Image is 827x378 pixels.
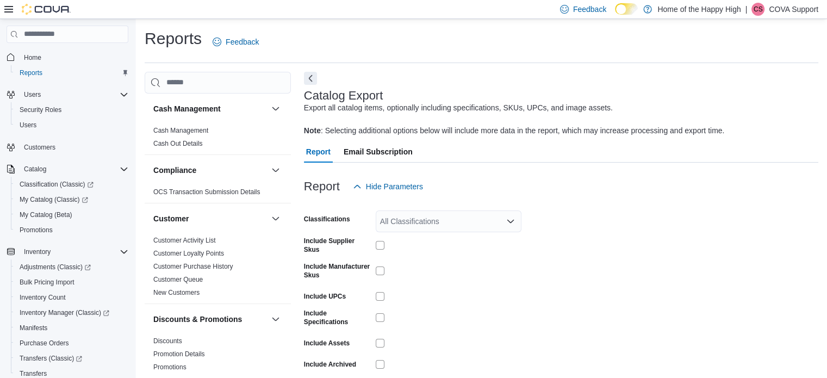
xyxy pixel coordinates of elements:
[754,3,763,16] span: CS
[145,185,291,203] div: Compliance
[153,139,203,148] span: Cash Out Details
[24,247,51,256] span: Inventory
[344,141,413,163] span: Email Subscription
[20,88,45,101] button: Users
[15,352,86,365] a: Transfers (Classic)
[657,3,741,16] p: Home of the Happy High
[304,180,340,193] h3: Report
[11,102,133,117] button: Security Roles
[20,278,74,287] span: Bulk Pricing Import
[153,262,233,271] span: Customer Purchase History
[15,337,128,350] span: Purchase Orders
[20,69,42,77] span: Reports
[20,51,128,64] span: Home
[153,103,221,114] h3: Cash Management
[20,180,94,189] span: Classification (Classic)
[2,139,133,155] button: Customers
[349,176,427,197] button: Hide Parameters
[11,117,133,133] button: Users
[153,126,208,135] span: Cash Management
[506,217,515,226] button: Open list of options
[15,178,128,191] span: Classification (Classic)
[24,53,41,62] span: Home
[15,261,128,274] span: Adjustments (Classic)
[20,163,128,176] span: Catalog
[145,334,291,378] div: Discounts & Promotions
[15,261,95,274] a: Adjustments (Classic)
[20,140,128,154] span: Customers
[20,88,128,101] span: Users
[2,244,133,259] button: Inventory
[15,193,92,206] a: My Catalog (Classic)
[751,3,764,16] div: COVA Support
[20,106,61,114] span: Security Roles
[11,275,133,290] button: Bulk Pricing Import
[304,237,371,254] label: Include Supplier Skus
[153,350,205,358] a: Promotion Details
[20,324,47,332] span: Manifests
[304,72,317,85] button: Next
[24,165,46,173] span: Catalog
[2,162,133,177] button: Catalog
[269,102,282,115] button: Cash Management
[269,164,282,177] button: Compliance
[153,140,203,147] a: Cash Out Details
[145,234,291,303] div: Customer
[306,141,331,163] span: Report
[2,87,133,102] button: Users
[366,181,423,192] span: Hide Parameters
[15,66,128,79] span: Reports
[15,103,66,116] a: Security Roles
[15,291,70,304] a: Inventory Count
[153,213,189,224] h3: Customer
[11,290,133,305] button: Inventory Count
[24,143,55,152] span: Customers
[11,207,133,222] button: My Catalog (Beta)
[15,276,128,289] span: Bulk Pricing Import
[226,36,259,47] span: Feedback
[15,276,79,289] a: Bulk Pricing Import
[15,306,114,319] a: Inventory Manager (Classic)
[153,363,186,371] a: Promotions
[153,165,267,176] button: Compliance
[11,351,133,366] a: Transfers (Classic)
[153,188,260,196] span: OCS Transaction Submission Details
[769,3,818,16] p: COVA Support
[15,178,98,191] a: Classification (Classic)
[20,293,66,302] span: Inventory Count
[20,226,53,234] span: Promotions
[269,313,282,326] button: Discounts & Promotions
[20,210,72,219] span: My Catalog (Beta)
[153,237,216,244] a: Customer Activity List
[15,352,128,365] span: Transfers (Classic)
[20,163,51,176] button: Catalog
[304,102,725,137] div: Export all catalog items, optionally including specifications, SKUs, UPCs, and image assets. : Se...
[15,321,128,334] span: Manifests
[15,224,128,237] span: Promotions
[304,262,371,280] label: Include Manufacturer Skus
[153,289,200,296] a: New Customers
[11,192,133,207] a: My Catalog (Classic)
[20,245,128,258] span: Inventory
[15,119,128,132] span: Users
[15,337,73,350] a: Purchase Orders
[153,103,267,114] button: Cash Management
[20,51,46,64] a: Home
[145,124,291,154] div: Cash Management
[15,66,47,79] a: Reports
[24,90,41,99] span: Users
[11,305,133,320] a: Inventory Manager (Classic)
[11,177,133,192] a: Classification (Classic)
[15,103,128,116] span: Security Roles
[22,4,71,15] img: Cova
[208,31,263,53] a: Feedback
[269,212,282,225] button: Customer
[153,337,182,345] a: Discounts
[153,127,208,134] a: Cash Management
[153,314,267,325] button: Discounts & Promotions
[20,308,109,317] span: Inventory Manager (Classic)
[2,49,133,65] button: Home
[304,360,356,369] label: Include Archived
[153,275,203,284] span: Customer Queue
